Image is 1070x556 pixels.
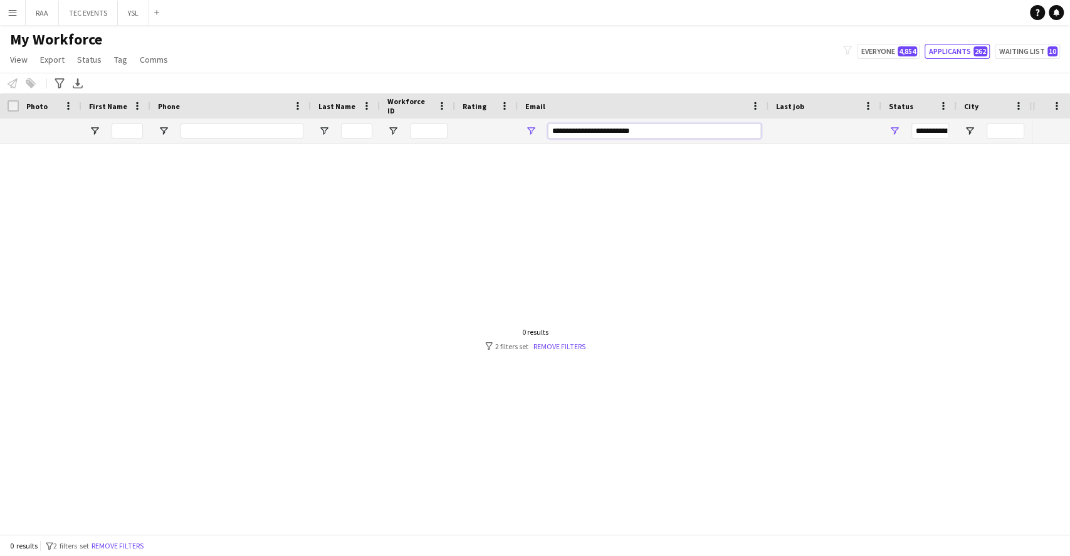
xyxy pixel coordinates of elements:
span: City [964,102,978,111]
span: Last Name [318,102,355,111]
span: Status [889,102,913,111]
a: Tag [109,51,132,68]
input: Workforce ID Filter Input [410,123,448,139]
a: Comms [135,51,173,68]
span: 262 [973,46,987,56]
input: Phone Filter Input [181,123,303,139]
button: Open Filter Menu [889,125,900,137]
a: Export [35,51,70,68]
input: Column with Header Selection [8,100,19,112]
span: Tag [114,54,127,65]
button: Open Filter Menu [89,125,100,137]
span: 4,854 [898,46,917,56]
button: Open Filter Menu [387,125,399,137]
span: 10 [1047,46,1057,56]
span: Rating [463,102,486,111]
input: Last Name Filter Input [341,123,372,139]
button: Waiting list10 [995,44,1060,59]
span: Email [525,102,545,111]
button: Open Filter Menu [158,125,169,137]
span: 2 filters set [53,541,89,550]
input: First Name Filter Input [112,123,143,139]
span: Workforce ID [387,97,433,115]
a: View [5,51,33,68]
button: YSL [118,1,149,25]
button: RAA [26,1,59,25]
button: Open Filter Menu [964,125,975,137]
span: Photo [26,102,48,111]
span: Last job [776,102,804,111]
span: View [10,54,28,65]
button: Remove filters [89,539,146,553]
a: Remove filters [533,342,585,351]
button: Applicants262 [925,44,990,59]
app-action-btn: Advanced filters [52,76,67,91]
span: Export [40,54,65,65]
input: Email Filter Input [548,123,761,139]
div: 2 filters set [485,342,585,351]
input: City Filter Input [987,123,1024,139]
span: My Workforce [10,30,102,49]
span: Comms [140,54,168,65]
button: Open Filter Menu [525,125,537,137]
span: Status [77,54,102,65]
span: First Name [89,102,127,111]
div: 0 results [485,327,585,337]
button: Open Filter Menu [318,125,330,137]
span: Phone [158,102,180,111]
button: TEC EVENTS [59,1,118,25]
button: Everyone4,854 [857,44,920,59]
a: Status [72,51,107,68]
app-action-btn: Export XLSX [70,76,85,91]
